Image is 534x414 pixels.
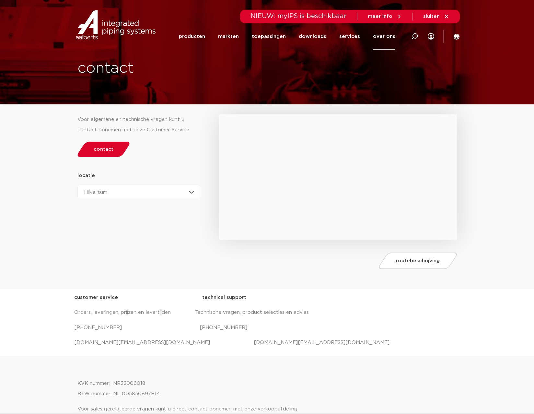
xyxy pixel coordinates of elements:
a: services [339,23,360,50]
strong: customer service technical support [74,295,246,300]
div: my IPS [428,23,434,50]
a: meer info [368,14,402,19]
span: routebeschrijving [396,258,440,263]
a: producten [179,23,205,50]
p: [PHONE_NUMBER] [PHONE_NUMBER] [74,323,460,333]
nav: Menu [179,23,395,50]
div: Voor algemene en technische vragen kunt u contact opnemen met onze Customer Service [77,114,200,135]
a: sluiten [423,14,449,19]
p: [DOMAIN_NAME][EMAIL_ADDRESS][DOMAIN_NAME] [DOMAIN_NAME][EMAIL_ADDRESS][DOMAIN_NAME] [74,337,460,348]
a: contact [76,142,132,157]
span: NIEUW: myIPS is beschikbaar [250,13,347,19]
a: over ons [373,23,395,50]
span: Hilversum [84,190,107,195]
strong: locatie [77,173,95,178]
a: routebeschrijving [377,253,459,269]
p: KVK nummer: NR32006018 BTW nummer: NL 005850897B14 [77,378,457,399]
span: meer info [368,14,392,19]
span: sluiten [423,14,440,19]
a: downloads [299,23,326,50]
a: toepassingen [252,23,286,50]
h1: contact [77,58,291,79]
p: Orders, leveringen, prijzen en levertijden Technische vragen, product selecties en advies [74,307,460,318]
a: markten [218,23,239,50]
span: contact [94,147,113,152]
